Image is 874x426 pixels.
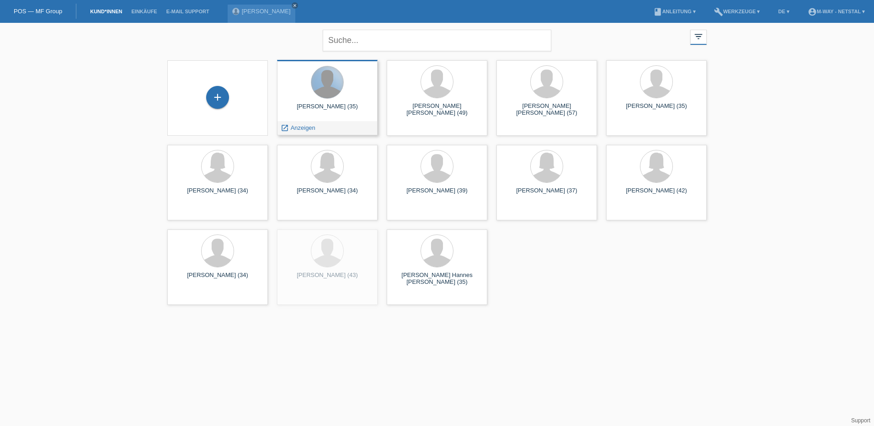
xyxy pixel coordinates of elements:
[284,103,370,117] div: [PERSON_NAME] (35)
[281,124,315,131] a: launch Anzeigen
[693,32,703,42] i: filter_list
[242,8,291,15] a: [PERSON_NAME]
[653,7,662,16] i: book
[162,9,214,14] a: E-Mail Support
[504,102,590,117] div: [PERSON_NAME] [PERSON_NAME] (57)
[613,187,699,202] div: [PERSON_NAME] (42)
[284,187,370,202] div: [PERSON_NAME] (34)
[709,9,765,14] a: buildWerkzeuge ▾
[175,272,261,286] div: [PERSON_NAME] (34)
[293,3,297,8] i: close
[394,187,480,202] div: [PERSON_NAME] (39)
[803,9,869,14] a: account_circlem-way - Netstal ▾
[394,102,480,117] div: [PERSON_NAME] [PERSON_NAME] (49)
[292,2,298,9] a: close
[773,9,794,14] a: DE ▾
[291,124,315,131] span: Anzeigen
[14,8,62,15] a: POS — MF Group
[649,9,700,14] a: bookAnleitung ▾
[613,102,699,117] div: [PERSON_NAME] (35)
[323,30,551,51] input: Suche...
[284,272,370,286] div: [PERSON_NAME] (43)
[175,187,261,202] div: [PERSON_NAME] (34)
[504,187,590,202] div: [PERSON_NAME] (37)
[394,272,480,286] div: [PERSON_NAME] Hannes [PERSON_NAME] (35)
[281,124,289,132] i: launch
[851,417,870,424] a: Support
[207,90,229,105] div: Kund*in hinzufügen
[714,7,723,16] i: build
[85,9,127,14] a: Kund*innen
[127,9,161,14] a: Einkäufe
[808,7,817,16] i: account_circle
